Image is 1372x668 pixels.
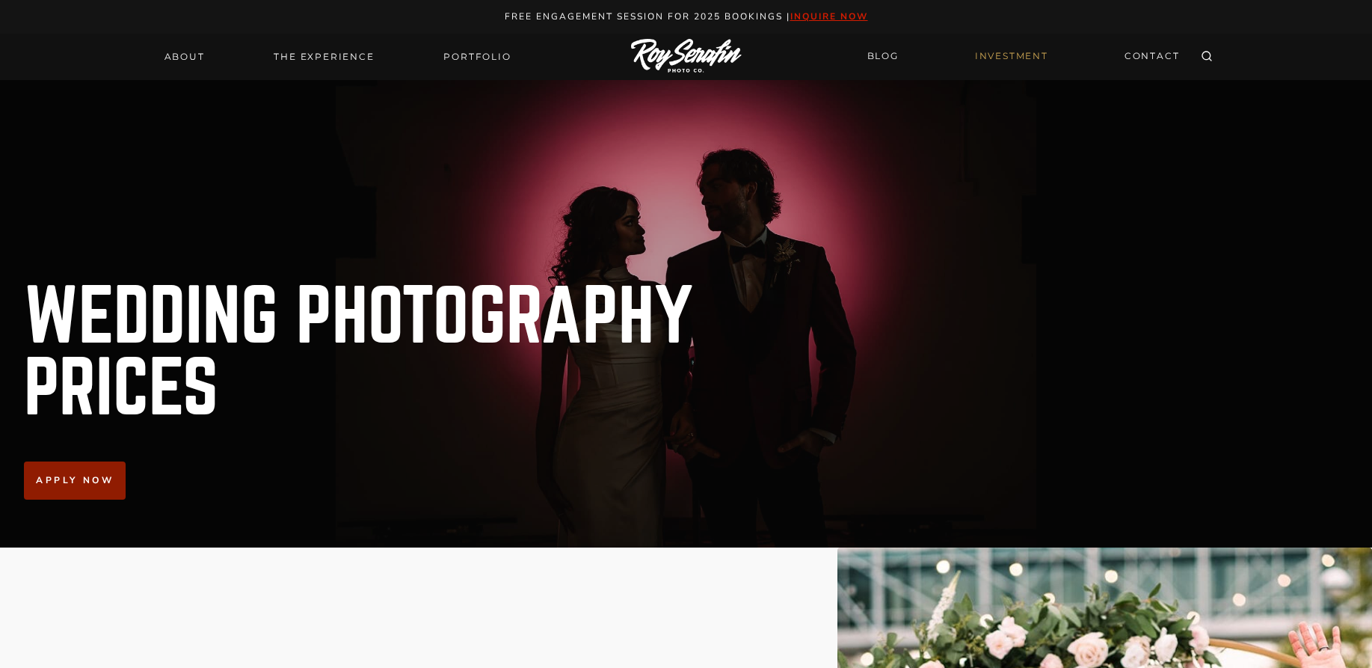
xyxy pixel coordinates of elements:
a: inquire now [790,10,868,22]
button: View Search Form [1196,46,1217,67]
nav: Primary Navigation [156,46,520,67]
a: About [156,46,214,67]
a: Portfolio [434,46,520,67]
h1: Wedding Photography Prices [24,282,752,426]
p: Free engagement session for 2025 Bookings | [16,9,1356,25]
a: THE EXPERIENCE [265,46,383,67]
a: INVESTMENT [966,43,1057,70]
a: BLOG [858,43,908,70]
span: Apply now [36,474,114,488]
a: CONTACT [1116,43,1189,70]
nav: Secondary Navigation [858,43,1189,70]
img: Logo of Roy Serafin Photo Co., featuring stylized text in white on a light background, representi... [631,39,742,74]
a: Apply now [24,462,126,500]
